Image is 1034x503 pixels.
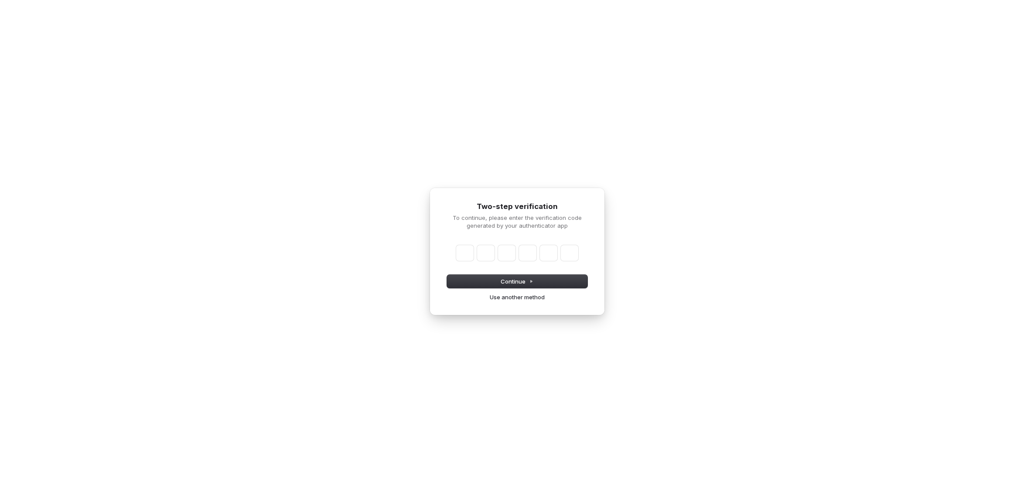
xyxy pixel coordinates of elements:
input: Enter verification code [456,245,578,261]
button: Continue [447,275,587,288]
p: To continue, please enter the verification code generated by your authenticator app [447,214,587,229]
a: Use another method [490,293,545,301]
h1: Two-step verification [447,202,587,212]
span: Continue [501,277,533,285]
